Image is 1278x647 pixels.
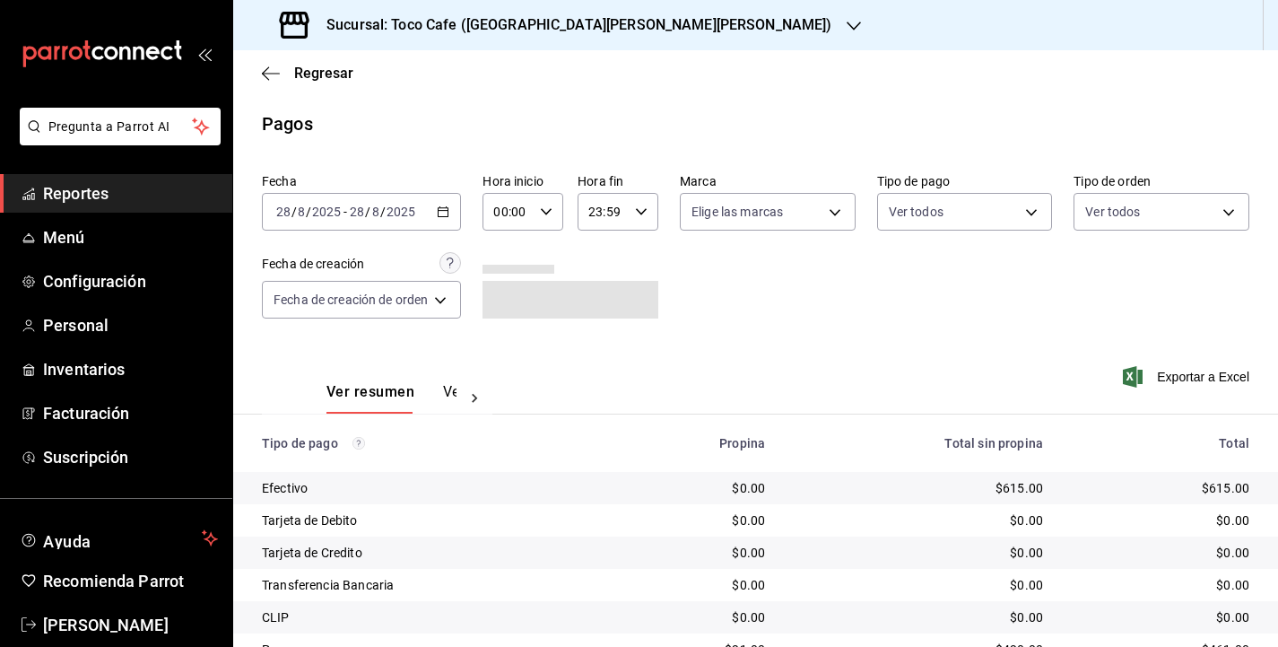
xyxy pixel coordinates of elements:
span: / [380,205,386,219]
div: $615.00 [794,479,1043,497]
span: / [306,205,311,219]
div: $0.00 [1072,608,1249,626]
span: - [343,205,347,219]
h3: Sucursal: Toco Cafe ([GEOGRAPHIC_DATA][PERSON_NAME][PERSON_NAME]) [312,14,832,36]
a: Pregunta a Parrot AI [13,130,221,149]
div: Pagos [262,110,313,137]
div: $0.00 [794,544,1043,562]
div: Total sin propina [794,436,1043,450]
input: ---- [386,205,416,219]
span: Suscripción [43,445,218,469]
span: Reportes [43,181,218,205]
button: open_drawer_menu [197,47,212,61]
div: Efectivo [262,479,602,497]
input: ---- [311,205,342,219]
span: Personal [43,313,218,337]
button: Regresar [262,65,353,82]
span: Inventarios [43,357,218,381]
div: Transferencia Bancaria [262,576,602,594]
span: Elige las marcas [691,203,783,221]
div: $0.00 [630,511,765,529]
span: / [365,205,370,219]
span: Menú [43,225,218,249]
div: Fecha de creación [262,255,364,274]
div: $615.00 [1072,479,1249,497]
div: $0.00 [630,544,765,562]
div: $0.00 [794,608,1043,626]
div: Tarjeta de Debito [262,511,602,529]
label: Tipo de orden [1074,175,1249,188]
label: Hora inicio [483,175,563,188]
div: CLIP [262,608,602,626]
span: Recomienda Parrot [43,569,218,593]
span: Ver todos [889,203,943,221]
button: Ver resumen [326,383,414,414]
button: Ver pagos [443,383,510,414]
div: $0.00 [794,576,1043,594]
input: -- [275,205,291,219]
label: Marca [680,175,856,188]
span: Fecha de creación de orden [274,291,428,309]
button: Pregunta a Parrot AI [20,108,221,145]
div: Tarjeta de Credito [262,544,602,562]
span: Ayuda [43,528,195,549]
div: Tipo de pago [262,436,602,450]
span: Pregunta a Parrot AI [48,118,193,136]
input: -- [371,205,380,219]
div: $0.00 [1072,576,1249,594]
div: Propina [630,436,765,450]
label: Tipo de pago [877,175,1053,188]
input: -- [349,205,365,219]
button: Exportar a Excel [1126,366,1249,388]
div: $0.00 [1072,544,1249,562]
span: / [291,205,297,219]
span: Facturación [43,401,218,425]
span: Configuración [43,269,218,293]
div: $0.00 [794,511,1043,529]
label: Fecha [262,175,461,188]
span: Ver todos [1085,203,1140,221]
div: $0.00 [630,479,765,497]
label: Hora fin [578,175,658,188]
input: -- [297,205,306,219]
svg: Los pagos realizados con Pay y otras terminales son montos brutos. [352,437,365,450]
div: $0.00 [630,608,765,626]
div: navigation tabs [326,383,456,414]
div: $0.00 [1072,511,1249,529]
span: [PERSON_NAME] [43,613,218,637]
span: Regresar [294,65,353,82]
div: Total [1072,436,1249,450]
div: $0.00 [630,576,765,594]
